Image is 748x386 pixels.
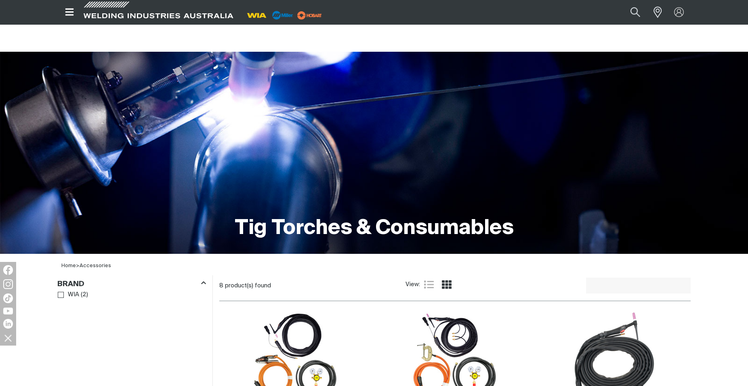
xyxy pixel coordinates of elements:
img: miller [295,9,324,21]
img: YouTube [3,308,13,314]
section: Product list controls [219,275,691,296]
h1: Tig Torches & Consumables [235,215,514,242]
span: ( 2 ) [81,290,88,300]
div: Brand [57,278,206,289]
span: > [76,263,80,268]
a: List view [424,280,434,289]
img: Instagram [3,279,13,289]
a: WIA [58,289,79,300]
ul: Brand [58,289,206,300]
aside: Filters [57,275,206,301]
a: Home [61,263,76,268]
img: hide socials [1,331,15,345]
span: View: [406,280,420,289]
img: TikTok [3,293,13,303]
img: Facebook [3,265,13,275]
div: 8 [219,282,406,290]
a: miller [295,12,324,18]
span: WIA [68,290,79,300]
img: LinkedIn [3,319,13,329]
span: product(s) found [225,283,271,289]
a: Accessories [80,263,111,268]
input: Product name or item number... [611,3,649,21]
h3: Brand [57,280,84,289]
button: Search products [622,3,649,21]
